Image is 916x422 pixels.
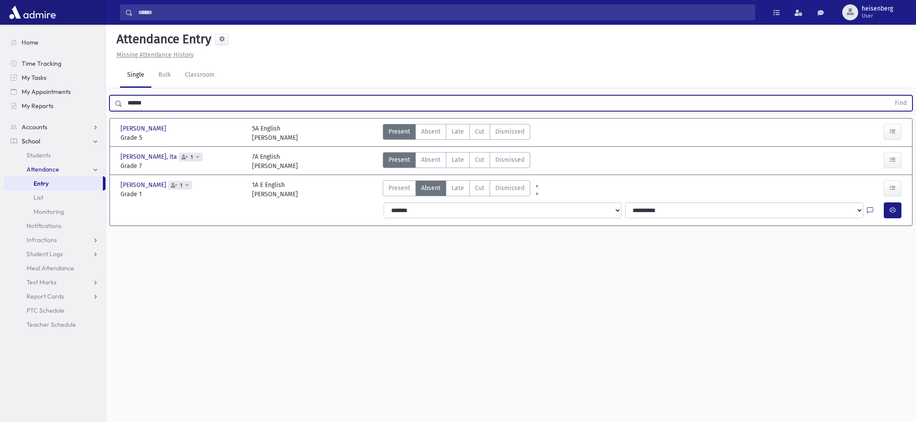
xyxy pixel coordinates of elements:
h5: Attendance Entry [113,32,211,47]
a: Report Cards [4,289,106,303]
span: Meal Attendance [26,264,74,272]
div: 5A English [PERSON_NAME] [252,124,298,142]
a: Home [4,35,106,49]
span: 1 [189,154,195,160]
span: [PERSON_NAME] [121,180,168,190]
input: Search [133,4,755,20]
span: My Reports [22,102,53,110]
span: Attendance [26,165,59,173]
a: My Appointments [4,85,106,99]
span: Monitoring [34,208,64,216]
span: Home [22,38,38,46]
a: Meal Attendance [4,261,106,275]
span: Test Marks [26,278,57,286]
span: Grade 1 [121,190,243,199]
div: AttTypes [383,180,530,199]
span: Dismissed [495,127,524,136]
div: 7A English [PERSON_NAME] [252,152,298,171]
a: School [4,134,106,148]
u: Missing Attendance History [117,51,194,59]
a: Time Tracking [4,56,106,71]
span: 1 [178,183,184,188]
a: Attendance [4,162,106,176]
span: User [862,12,893,19]
span: Infractions [26,236,57,244]
span: Present [388,155,410,164]
span: Absent [421,183,441,193]
span: [PERSON_NAME] [121,124,168,133]
div: 1A E English [PERSON_NAME] [252,180,298,199]
a: My Tasks [4,71,106,85]
span: Present [388,127,410,136]
a: Notifications [4,219,106,233]
span: heisenberg [862,5,893,12]
span: Late [452,183,464,193]
span: Late [452,127,464,136]
span: List [34,194,43,202]
span: Dismissed [495,183,524,193]
span: Time Tracking [22,60,61,67]
span: Entry [34,179,49,187]
img: AdmirePro [7,4,58,21]
div: AttTypes [383,124,530,142]
span: School [22,137,40,145]
span: Absent [421,127,441,136]
span: Teacher Schedule [26,321,76,329]
button: Find [890,96,912,111]
a: Student Logs [4,247,106,261]
a: PTC Schedule [4,303,106,317]
a: Monitoring [4,205,106,219]
span: Absent [421,155,441,164]
span: Cut [475,155,484,164]
a: Missing Attendance History [113,51,194,59]
a: Infractions [4,233,106,247]
a: Entry [4,176,103,190]
a: Students [4,148,106,162]
span: Notifications [26,222,61,230]
span: Grade 7 [121,161,243,171]
a: Bulk [151,63,178,88]
span: Cut [475,127,484,136]
span: Grade 5 [121,133,243,142]
span: Present [388,183,410,193]
span: Dismissed [495,155,524,164]
span: Student Logs [26,250,63,258]
span: My Tasks [22,74,46,82]
span: Accounts [22,123,47,131]
a: Accounts [4,120,106,134]
span: Late [452,155,464,164]
a: Classroom [178,63,222,88]
span: [PERSON_NAME], Ita [121,152,179,161]
span: Report Cards [26,292,64,300]
span: My Appointments [22,88,71,96]
div: AttTypes [383,152,530,171]
a: My Reports [4,99,106,113]
a: List [4,190,106,205]
a: Single [120,63,151,88]
span: Students [26,151,51,159]
a: Teacher Schedule [4,317,106,332]
a: Test Marks [4,275,106,289]
span: PTC Schedule [26,306,64,314]
span: Cut [475,183,484,193]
